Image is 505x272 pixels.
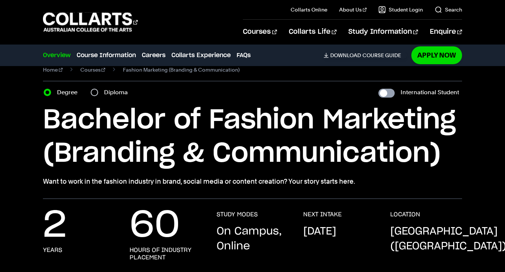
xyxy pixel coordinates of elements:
a: Courses [243,20,277,44]
p: [DATE] [303,224,336,239]
a: FAQs [237,51,251,60]
p: 60 [130,211,180,240]
label: Diploma [104,87,132,98]
a: Student Login [378,6,423,13]
a: Apply Now [411,46,462,64]
a: Collarts Online [291,6,327,13]
a: Enquire [430,20,462,44]
a: Collarts Experience [171,51,231,60]
a: Study Information [348,20,418,44]
a: Careers [142,51,165,60]
label: International Student [401,87,459,98]
h3: years [43,246,62,254]
a: Search [435,6,462,13]
p: Want to work in the fashion industry in brand, social media or content creation? Your story start... [43,176,462,187]
a: Collarts Life [289,20,337,44]
h1: Bachelor of Fashion Marketing (Branding & Communication) [43,104,462,170]
a: DownloadCourse Guide [324,52,407,59]
a: About Us [339,6,367,13]
a: Courses [80,65,106,75]
a: Course Information [77,51,136,60]
h3: NEXT INTAKE [303,211,342,218]
div: Go to homepage [43,12,138,33]
h3: LOCATION [390,211,420,218]
a: Home [43,65,63,75]
h3: STUDY MODES [217,211,258,218]
p: 2 [43,211,67,240]
h3: hours of industry placement [130,246,201,261]
a: Overview [43,51,71,60]
p: On Campus, Online [217,224,288,254]
span: Download [330,52,361,59]
label: Degree [57,87,82,98]
span: Fashion Marketing (Branding & Communication) [123,65,240,75]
